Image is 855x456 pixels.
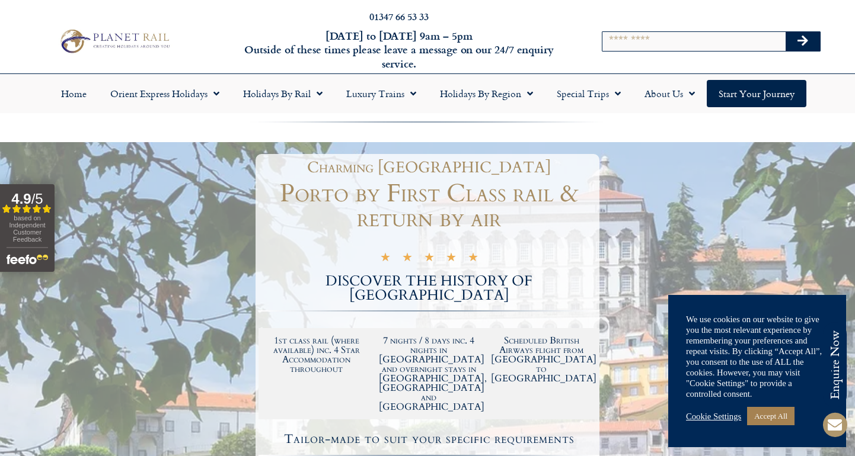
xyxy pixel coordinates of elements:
nav: Menu [6,80,849,107]
div: We use cookies on our website to give you the most relevant experience by remembering your prefer... [686,314,828,399]
h2: 7 nights / 8 days inc. 4 nights in [GEOGRAPHIC_DATA] and overnight stays in [GEOGRAPHIC_DATA], [G... [379,336,480,412]
button: Search [786,32,820,51]
div: 5/5 [380,251,478,266]
h6: [DATE] to [DATE] 9am – 5pm Outside of these times please leave a message on our 24/7 enquiry serv... [231,29,567,70]
h2: DISCOVER THE HISTORY OF [GEOGRAPHIC_DATA] [259,274,599,303]
h2: 1st class rail (where available) inc. 4 Star Accommodation throughout [266,336,367,374]
img: Planet Rail Train Holidays Logo [56,27,173,55]
a: Holidays by Rail [231,80,334,107]
a: Accept All [747,407,795,425]
i: ★ [380,252,391,266]
a: Holidays by Region [428,80,545,107]
a: Special Trips [545,80,633,107]
i: ★ [468,252,478,266]
a: Cookie Settings [686,411,741,422]
h4: Tailor-made to suit your specific requirements [260,433,598,445]
a: Start your Journey [707,80,806,107]
i: ★ [424,252,435,266]
i: ★ [402,252,413,266]
a: 01347 66 53 33 [369,9,429,23]
a: Orient Express Holidays [98,80,231,107]
i: ★ [446,252,457,266]
a: Luxury Trains [334,80,428,107]
h2: Scheduled British Airways flight from [GEOGRAPHIC_DATA] to [GEOGRAPHIC_DATA] [491,336,592,383]
a: Home [49,80,98,107]
a: About Us [633,80,707,107]
h1: Charming [GEOGRAPHIC_DATA] [264,160,594,175]
h1: Porto by First Class rail & return by air [259,181,599,231]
